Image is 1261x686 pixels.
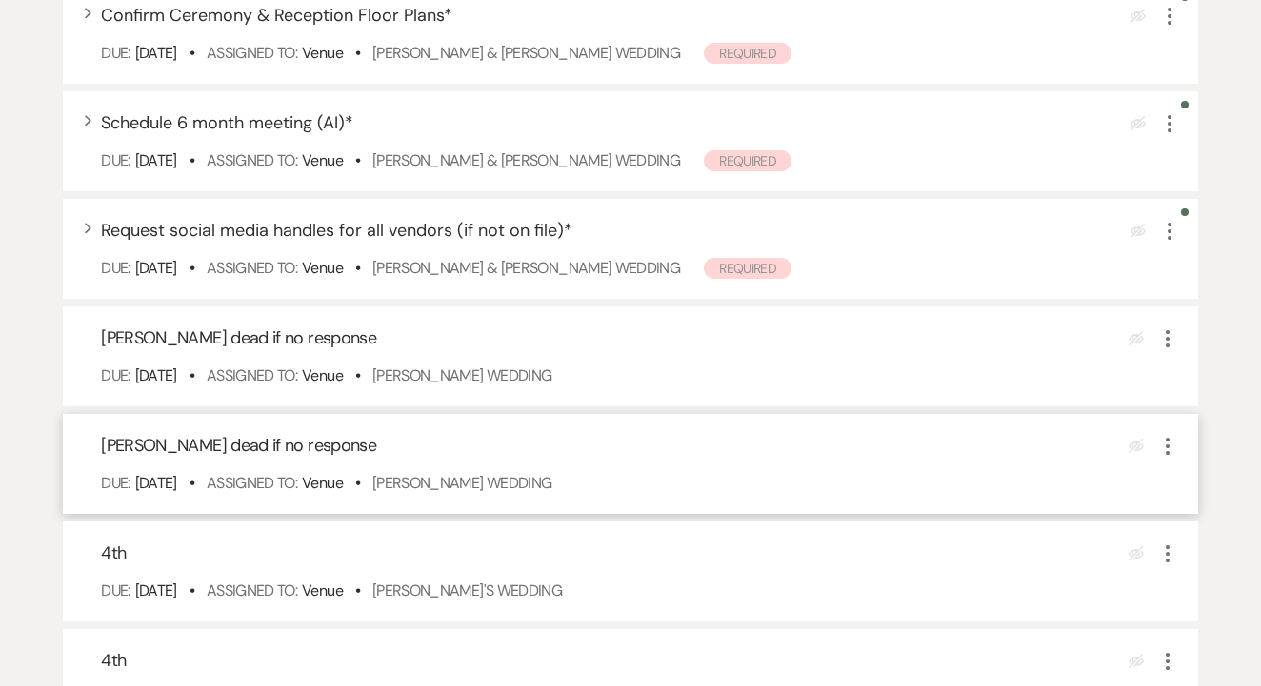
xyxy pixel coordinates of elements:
span: Assigned To: [207,150,297,170]
span: [DATE] [135,43,177,63]
span: Assigned To: [207,365,297,385]
span: Due: [101,43,130,63]
span: Assigned To: [207,43,297,63]
b: • [355,43,360,63]
a: [PERSON_NAME]'s Wedding [372,580,562,600]
span: Venue [302,365,343,385]
span: Venue [302,43,343,63]
span: Schedule 6 month meeting (AI) * [101,111,353,134]
b: • [190,150,194,170]
b: • [190,365,194,385]
span: Venue [302,473,343,493]
span: Due: [101,473,130,493]
button: Confirm Ceremony & Reception Floor Plans* [101,7,452,24]
span: [PERSON_NAME] dead if no response [101,434,376,457]
span: [DATE] [135,473,177,493]
span: [DATE] [135,365,177,385]
span: Venue [302,580,343,600]
a: [PERSON_NAME] Wedding [372,365,552,385]
span: Assigned To: [207,258,297,278]
b: • [190,43,194,63]
span: [PERSON_NAME] dead if no response [101,326,376,349]
span: Required [704,43,791,64]
button: Request social media handles for all vendors (if not on file)* [101,222,572,239]
span: [DATE] [135,258,177,278]
b: • [355,473,360,493]
b: • [190,258,194,278]
span: Assigned To: [207,473,297,493]
a: [PERSON_NAME] Wedding [372,473,552,493]
b: • [355,365,360,385]
span: Due: [101,580,130,600]
a: [PERSON_NAME] & [PERSON_NAME] Wedding [372,258,680,278]
span: Required [704,258,791,279]
span: Request social media handles for all vendors (if not on file) * [101,219,572,242]
span: 4th [101,649,126,672]
b: • [355,580,360,600]
span: Due: [101,365,130,385]
span: Confirm Ceremony & Reception Floor Plans * [101,4,452,27]
span: Due: [101,258,130,278]
b: • [190,580,194,600]
span: Required [704,150,791,171]
span: Assigned To: [207,580,297,600]
span: 4th [101,541,126,564]
a: [PERSON_NAME] & [PERSON_NAME] Wedding [372,43,680,63]
span: Due: [101,150,130,170]
span: [DATE] [135,150,177,170]
span: Venue [302,150,343,170]
button: Schedule 6 month meeting (AI)* [101,114,353,131]
a: [PERSON_NAME] & [PERSON_NAME] Wedding [372,150,680,170]
b: • [355,258,360,278]
span: [DATE] [135,580,177,600]
b: • [190,473,194,493]
span: Venue [302,258,343,278]
b: • [355,150,360,170]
